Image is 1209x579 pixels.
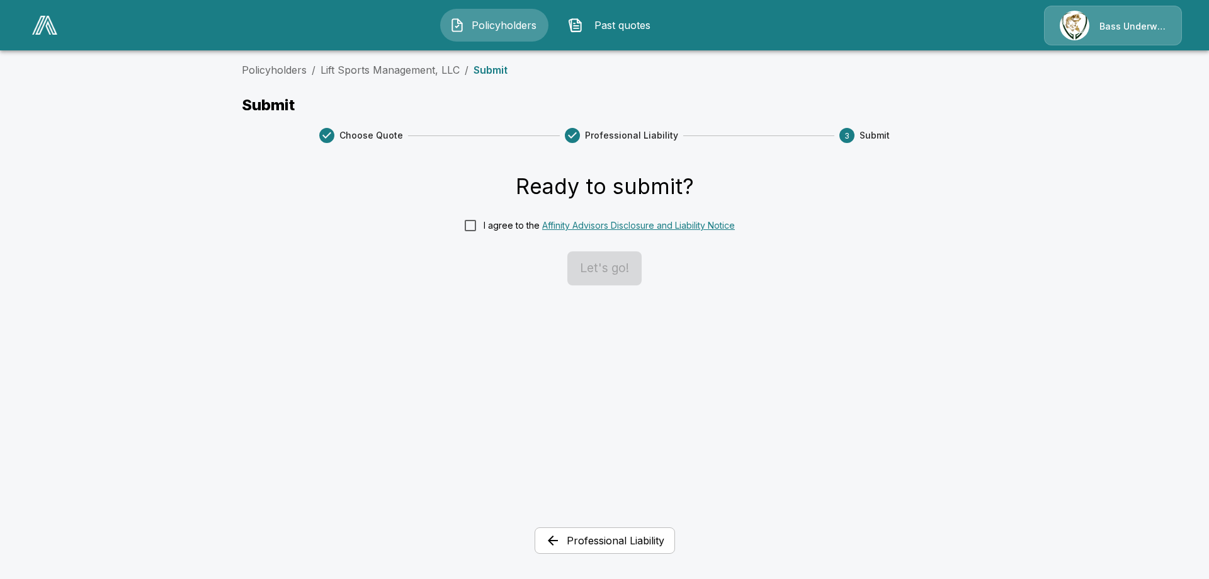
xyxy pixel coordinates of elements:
li: / [465,62,468,77]
text: 3 [844,131,849,140]
span: Submit [860,129,890,142]
p: Submit [474,65,508,75]
p: Submit [242,98,967,113]
div: Ready to submit? [516,173,694,200]
img: AA Logo [32,16,57,35]
span: Choose Quote [339,129,403,142]
a: Lift Sports Management, LLC [321,64,460,76]
span: Policyholders [470,18,539,33]
nav: breadcrumb [242,62,967,77]
img: Past quotes Icon [568,18,583,33]
button: I agree to the [542,219,735,232]
li: / [312,62,315,77]
button: Past quotes IconPast quotes [559,9,667,42]
div: I agree to the [484,219,735,232]
span: Professional Liability [585,129,678,142]
img: Policyholders Icon [450,18,465,33]
span: Past quotes [588,18,657,33]
button: Policyholders IconPolicyholders [440,9,548,42]
a: Policyholders [242,64,307,76]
